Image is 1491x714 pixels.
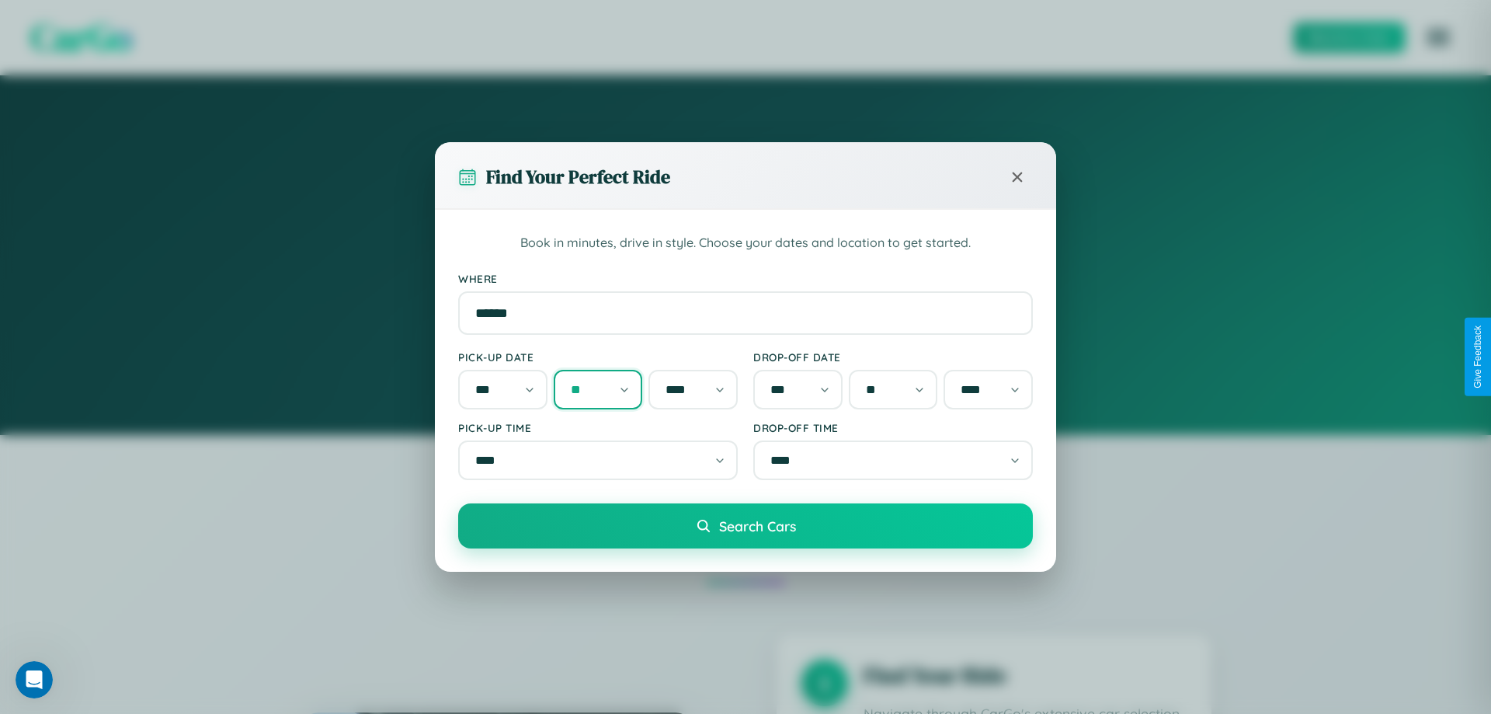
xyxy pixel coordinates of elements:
span: Search Cars [719,517,796,535]
h3: Find Your Perfect Ride [486,164,670,190]
label: Drop-off Date [753,350,1033,364]
p: Book in minutes, drive in style. Choose your dates and location to get started. [458,233,1033,253]
label: Where [458,272,1033,285]
button: Search Cars [458,503,1033,549]
label: Drop-off Time [753,421,1033,434]
label: Pick-up Time [458,421,738,434]
label: Pick-up Date [458,350,738,364]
